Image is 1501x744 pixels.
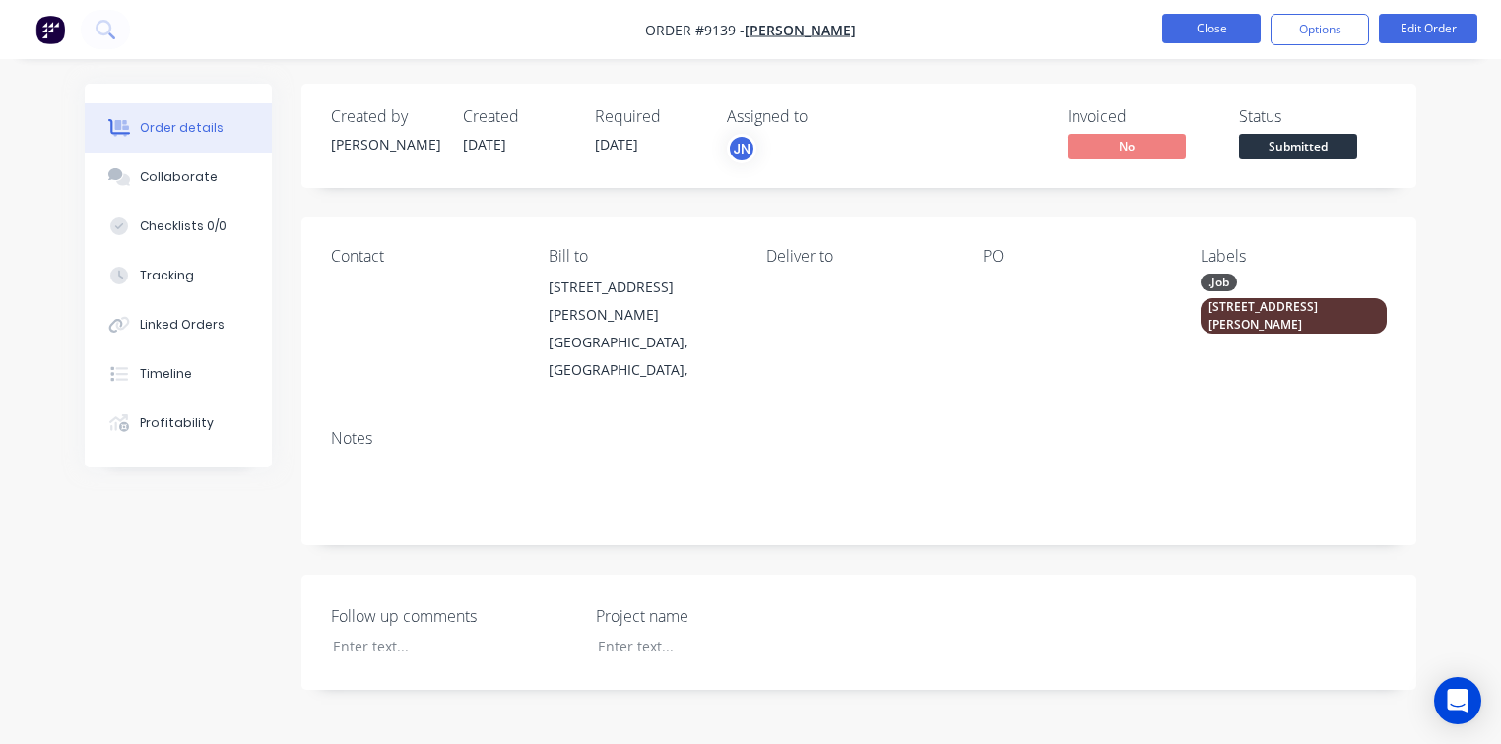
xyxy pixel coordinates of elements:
div: Tracking [140,267,194,284]
div: Order details [140,119,224,137]
div: Open Intercom Messenger [1434,677,1481,724]
div: Profitability [140,414,214,432]
div: Notes [331,429,1387,448]
div: [PERSON_NAME] [331,134,439,155]
span: Submitted [1239,134,1357,158]
a: [PERSON_NAME] [745,21,856,39]
div: Timeline [140,365,192,383]
div: Invoiced [1068,107,1215,126]
div: Linked Orders [140,316,225,334]
img: Factory [35,15,65,44]
div: Created by [331,107,439,126]
div: PO [983,247,1169,266]
button: Tracking [85,251,272,300]
button: Timeline [85,349,272,399]
div: .Job [1201,274,1237,291]
div: [PERSON_NAME][GEOGRAPHIC_DATA], [GEOGRAPHIC_DATA], [549,301,735,384]
div: Contact [331,247,517,266]
button: Profitability [85,399,272,448]
div: Assigned to [727,107,924,126]
button: JN [727,134,756,163]
button: Checklists 0/0 [85,202,272,251]
button: Linked Orders [85,300,272,349]
span: [DATE] [595,135,638,154]
div: [STREET_ADDRESS][PERSON_NAME] [1201,298,1387,334]
span: No [1068,134,1186,158]
span: Order #9139 - [645,21,745,39]
div: Status [1239,107,1387,126]
div: [STREET_ADDRESS][PERSON_NAME][GEOGRAPHIC_DATA], [GEOGRAPHIC_DATA], [549,274,735,384]
div: Deliver to [766,247,952,266]
button: Collaborate [85,153,272,202]
div: Collaborate [140,168,218,186]
button: Submitted [1239,134,1357,163]
div: Required [595,107,703,126]
div: Labels [1201,247,1387,266]
label: Follow up comments [331,604,577,628]
button: Close [1162,14,1261,43]
label: Project name [596,604,842,628]
div: Created [463,107,571,126]
div: Checklists 0/0 [140,217,227,235]
div: Bill to [549,247,735,266]
button: Options [1271,14,1369,45]
button: Edit Order [1379,14,1477,43]
span: [DATE] [463,135,506,154]
div: [STREET_ADDRESS] [549,274,735,301]
button: Order details [85,103,272,153]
